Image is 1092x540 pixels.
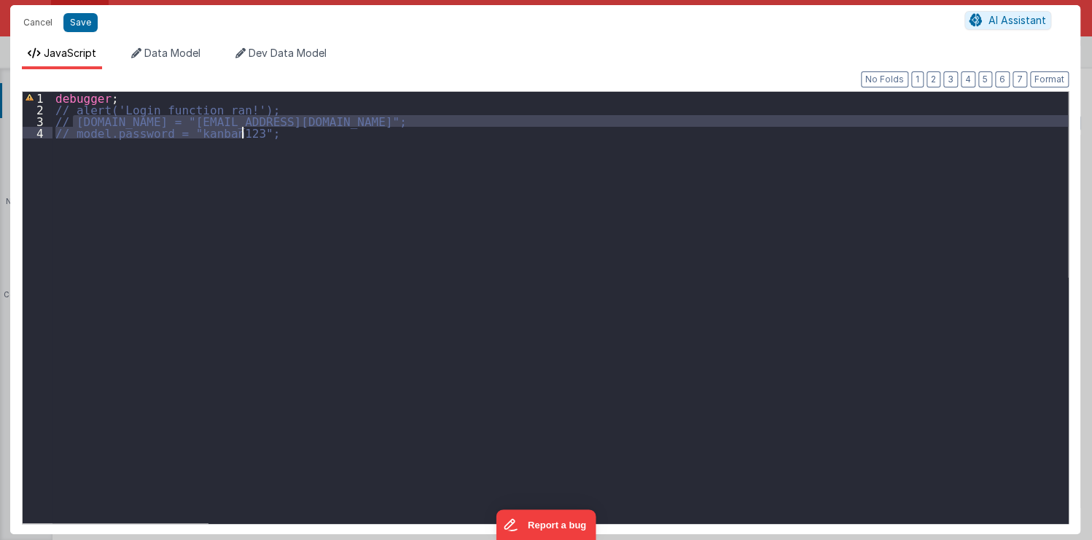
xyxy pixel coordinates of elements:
button: No Folds [861,71,908,87]
button: 7 [1013,71,1027,87]
div: 2 [23,103,52,115]
span: AI Assistant [988,14,1046,26]
button: AI Assistant [964,11,1051,30]
button: 6 [995,71,1010,87]
span: Data Model [144,47,200,59]
button: Cancel [16,12,60,33]
button: 2 [927,71,940,87]
iframe: Marker.io feedback button [496,509,596,540]
span: Dev Data Model [249,47,327,59]
span: JavaScript [44,47,96,59]
button: Save [63,13,98,32]
button: 1 [911,71,924,87]
button: Format [1030,71,1069,87]
button: 3 [943,71,958,87]
button: 5 [978,71,992,87]
div: 3 [23,115,52,127]
button: 4 [961,71,975,87]
div: 4 [23,127,52,138]
div: 1 [23,92,52,103]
